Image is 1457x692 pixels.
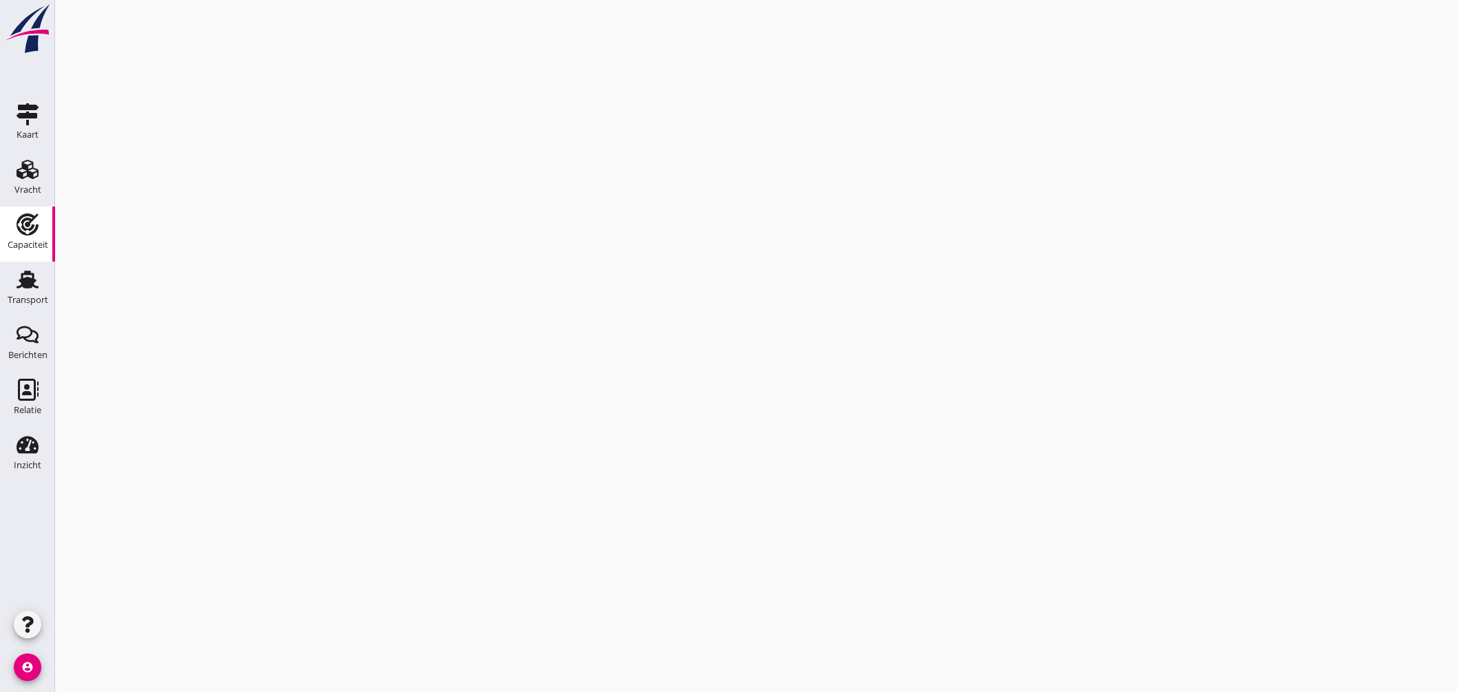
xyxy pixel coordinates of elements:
i: account_circle [14,653,41,681]
div: Vracht [14,185,41,194]
div: Kaart [17,130,39,139]
div: Capaciteit [8,240,48,249]
div: Berichten [8,350,48,359]
div: Inzicht [14,461,41,470]
div: Relatie [14,406,41,415]
div: Transport [8,295,48,304]
img: logo-small.a267ee39.svg [3,3,52,54]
